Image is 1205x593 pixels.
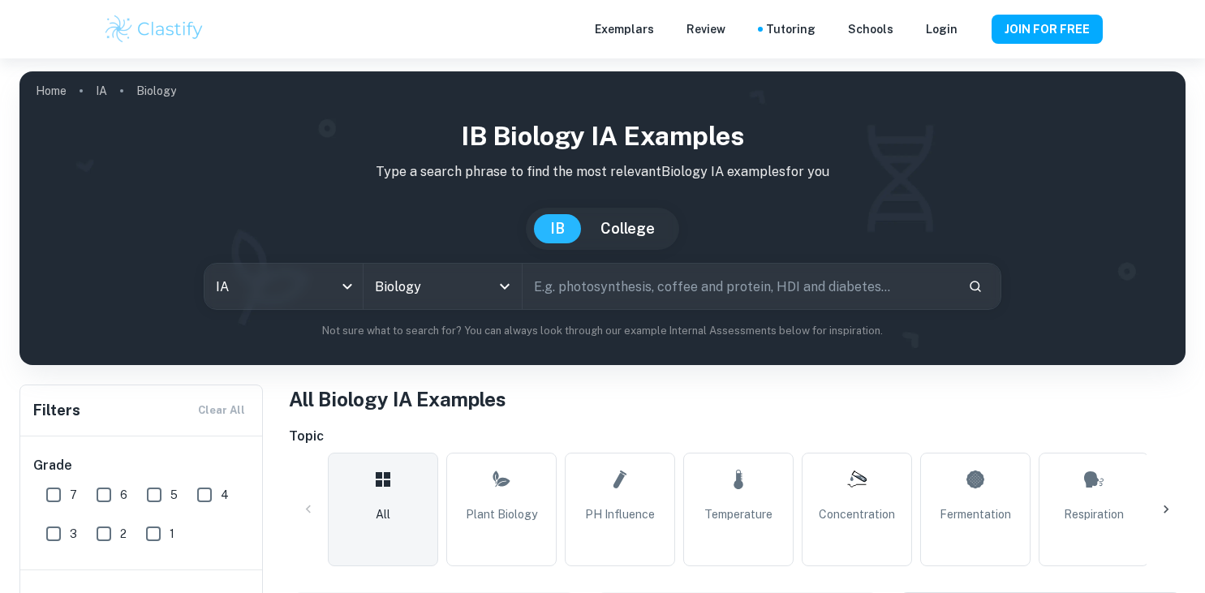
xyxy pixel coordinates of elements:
[33,456,251,475] h6: Grade
[523,264,955,309] input: E.g. photosynthesis, coffee and protein, HDI and diabetes...
[376,505,390,523] span: All
[103,13,206,45] img: Clastify logo
[204,264,363,309] div: IA
[221,486,229,504] span: 4
[704,505,772,523] span: Temperature
[595,20,654,38] p: Exemplars
[19,71,1186,365] img: profile cover
[32,162,1173,182] p: Type a search phrase to find the most relevant Biology IA examples for you
[962,273,989,300] button: Search
[170,486,178,504] span: 5
[32,323,1173,339] p: Not sure what to search for? You can always look through our example Internal Assessments below f...
[686,20,725,38] p: Review
[36,79,67,102] a: Home
[170,525,174,543] span: 1
[70,525,77,543] span: 3
[289,427,1186,446] h6: Topic
[33,399,80,422] h6: Filters
[992,15,1103,44] button: JOIN FOR FREE
[466,505,537,523] span: Plant Biology
[584,214,671,243] button: College
[70,486,77,504] span: 7
[940,505,1011,523] span: Fermentation
[120,486,127,504] span: 6
[1064,505,1124,523] span: Respiration
[32,117,1173,156] h1: IB Biology IA examples
[585,505,655,523] span: pH Influence
[819,505,895,523] span: Concentration
[493,275,516,298] button: Open
[534,214,581,243] button: IB
[120,525,127,543] span: 2
[289,385,1186,414] h1: All Biology IA Examples
[970,25,979,33] button: Help and Feedback
[766,20,816,38] a: Tutoring
[926,20,958,38] a: Login
[96,79,107,102] a: IA
[136,82,176,100] p: Biology
[848,20,893,38] a: Schools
